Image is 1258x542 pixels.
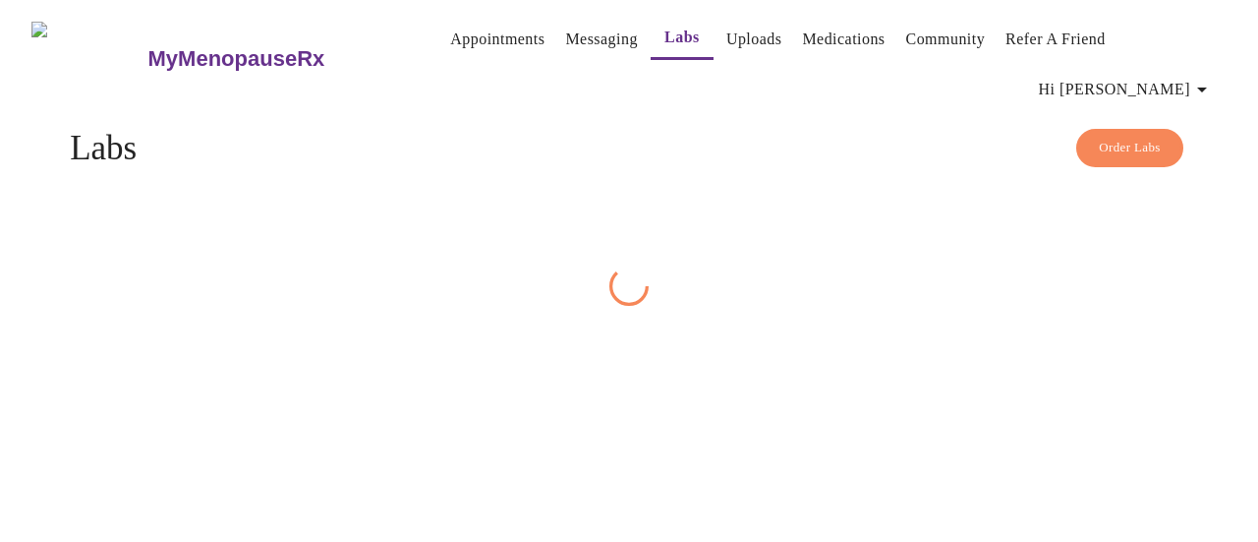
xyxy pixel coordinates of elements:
a: Labs [664,24,700,51]
button: Community [898,20,994,59]
button: Hi [PERSON_NAME] [1031,70,1222,109]
button: Medications [794,20,892,59]
a: Appointments [450,26,544,53]
button: Messaging [557,20,645,59]
a: Messaging [565,26,637,53]
a: Uploads [726,26,782,53]
img: MyMenopauseRx Logo [31,22,145,95]
button: Order Labs [1076,129,1183,167]
a: Refer a Friend [1005,26,1106,53]
a: MyMenopauseRx [145,25,403,93]
a: Medications [802,26,885,53]
button: Uploads [718,20,790,59]
h4: Labs [70,129,1188,168]
button: Refer a Friend [998,20,1114,59]
span: Hi [PERSON_NAME] [1039,76,1214,103]
a: Community [906,26,986,53]
button: Labs [651,18,714,60]
span: Order Labs [1099,137,1161,159]
h3: MyMenopauseRx [148,46,325,72]
button: Appointments [442,20,552,59]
